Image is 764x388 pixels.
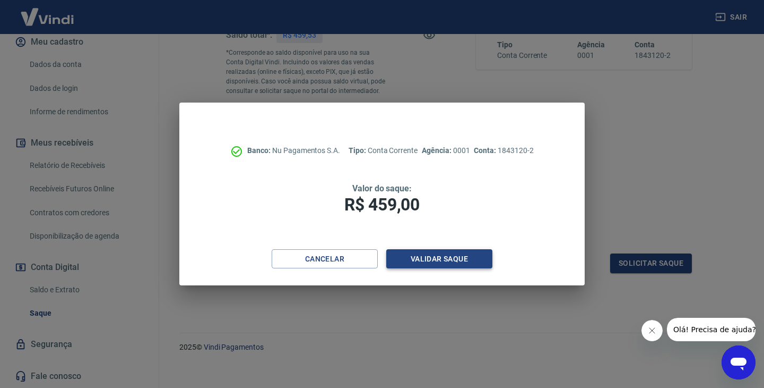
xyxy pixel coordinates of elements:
p: 0001 [422,145,470,156]
span: R$ 459,00 [344,195,420,215]
button: Cancelar [272,249,378,269]
p: Nu Pagamentos S.A. [247,145,340,156]
span: Olá! Precisa de ajuda? [6,7,89,16]
span: Conta: [474,146,498,155]
iframe: Fechar mensagem [641,320,663,341]
span: Agência: [422,146,453,155]
iframe: Mensagem da empresa [667,318,756,341]
span: Valor do saque: [352,183,412,193]
p: 1843120-2 [474,145,533,156]
p: Conta Corrente [349,145,418,156]
iframe: Botão para abrir a janela de mensagens [722,345,756,379]
span: Tipo: [349,146,368,155]
span: Banco: [247,146,272,155]
button: Validar saque [386,249,492,269]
